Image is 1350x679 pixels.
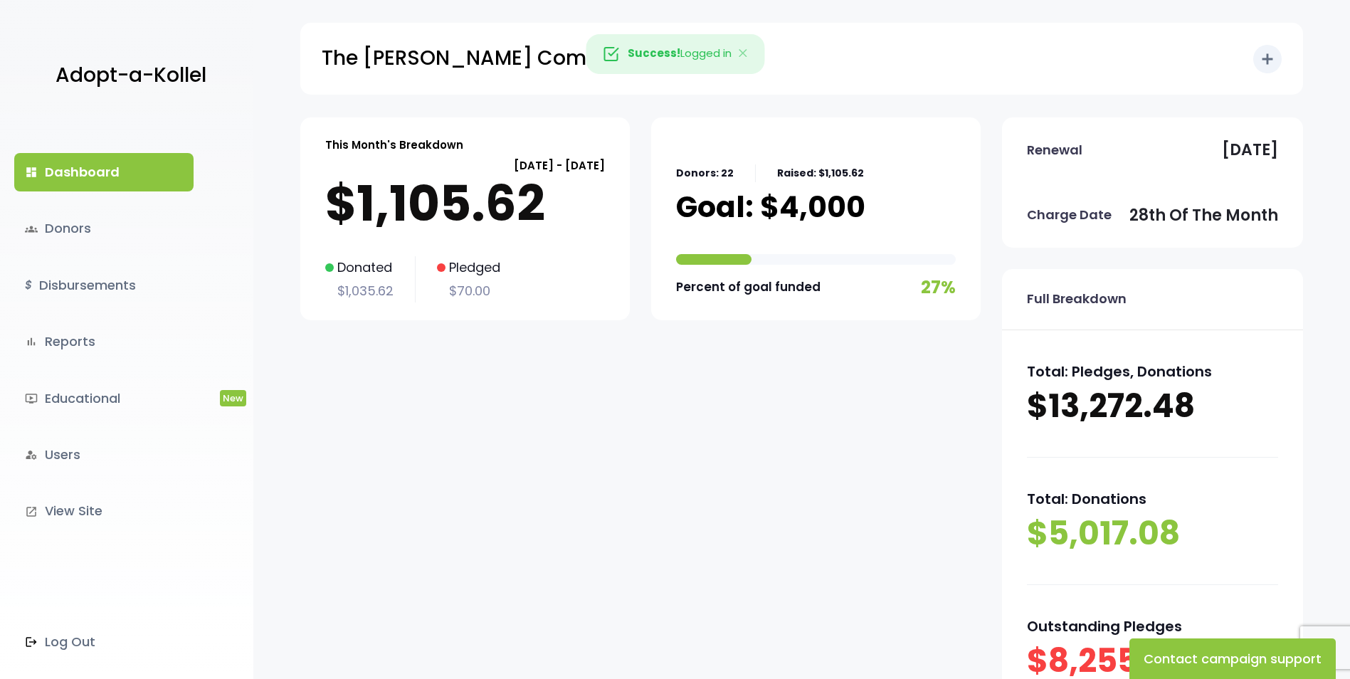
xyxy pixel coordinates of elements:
[676,164,734,182] p: Donors: 22
[1027,139,1082,162] p: Renewal
[25,505,38,518] i: launch
[1027,359,1278,384] p: Total: Pledges, Donations
[1027,384,1278,428] p: $13,272.48
[777,164,864,182] p: Raised: $1,105.62
[25,448,38,461] i: manage_accounts
[325,256,394,279] p: Donated
[25,166,38,179] i: dashboard
[14,379,194,418] a: ondemand_videoEducationalNew
[325,280,394,302] p: $1,035.62
[921,272,956,302] p: 27%
[1129,638,1336,679] button: Contact campaign support
[723,35,764,73] button: Close
[1129,201,1278,230] p: 28th of the month
[325,175,605,232] p: $1,105.62
[220,390,246,406] span: New
[325,156,605,175] p: [DATE] - [DATE]
[25,335,38,348] i: bar_chart
[14,436,194,474] a: manage_accountsUsers
[1259,51,1276,68] i: add
[56,58,206,93] p: Adopt-a-Kollel
[25,223,38,236] span: groups
[628,46,680,60] strong: Success!
[14,492,194,530] a: launchView Site
[325,135,463,154] p: This Month's Breakdown
[437,280,500,302] p: $70.00
[14,153,194,191] a: dashboardDashboard
[1027,288,1127,310] p: Full Breakdown
[1222,136,1278,164] p: [DATE]
[14,266,194,305] a: $Disbursements
[676,276,821,298] p: Percent of goal funded
[1027,486,1278,512] p: Total: Donations
[48,41,206,110] a: Adopt-a-Kollel
[14,322,194,361] a: bar_chartReports
[25,392,38,405] i: ondemand_video
[676,189,865,225] p: Goal: $4,000
[1027,512,1278,556] p: $5,017.08
[25,275,32,296] i: $
[14,209,194,248] a: groupsDonors
[322,41,658,76] p: The [PERSON_NAME] Community
[437,256,500,279] p: Pledged
[1027,204,1112,226] p: Charge Date
[586,34,764,74] div: Logged in
[1027,614,1278,639] p: Outstanding Pledges
[1253,45,1282,73] button: add
[14,623,194,661] a: Log Out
